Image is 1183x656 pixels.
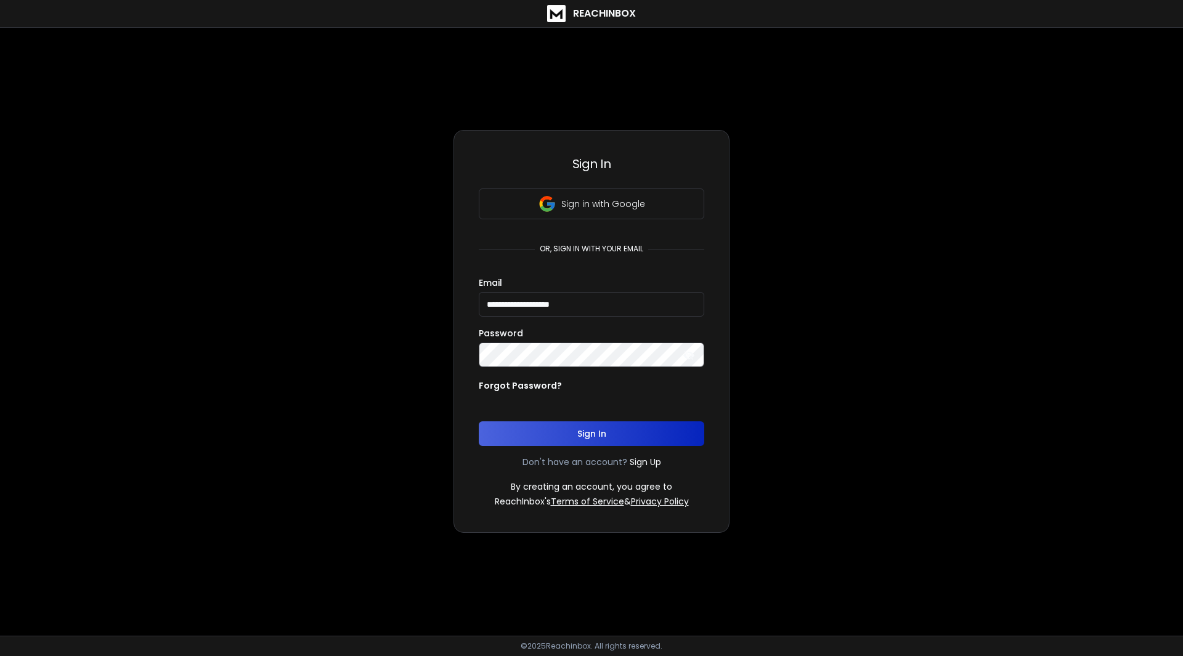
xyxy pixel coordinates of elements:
[630,456,661,468] a: Sign Up
[547,5,566,22] img: logo
[479,188,704,219] button: Sign in with Google
[495,495,689,508] p: ReachInbox's &
[522,456,627,468] p: Don't have an account?
[631,495,689,508] a: Privacy Policy
[479,421,704,446] button: Sign In
[561,198,645,210] p: Sign in with Google
[547,5,636,22] a: ReachInbox
[535,244,648,254] p: or, sign in with your email
[573,6,636,21] h1: ReachInbox
[551,495,624,508] a: Terms of Service
[479,379,562,392] p: Forgot Password?
[479,329,523,338] label: Password
[479,155,704,172] h3: Sign In
[511,480,672,493] p: By creating an account, you agree to
[521,641,662,651] p: © 2025 Reachinbox. All rights reserved.
[479,278,502,287] label: Email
